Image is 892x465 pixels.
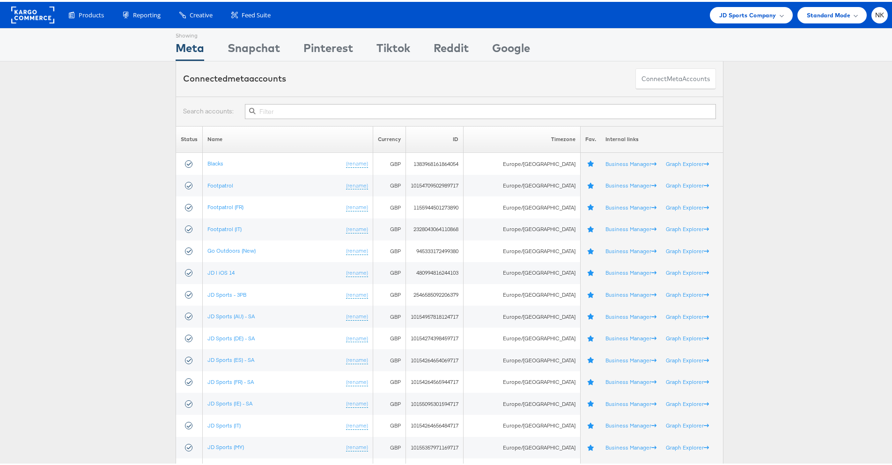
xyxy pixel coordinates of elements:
a: Graph Explorer [666,333,709,340]
a: Footpatrol (IT) [207,224,242,231]
a: JD | iOS 14 [207,267,235,274]
a: (rename) [346,289,368,297]
td: Europe/[GEOGRAPHIC_DATA] [464,217,580,239]
span: meta [228,71,249,82]
td: Europe/[GEOGRAPHIC_DATA] [464,151,580,173]
a: (rename) [346,267,368,275]
a: JD Sports (MY) [207,442,244,449]
span: Products [79,9,104,18]
td: 10155095301594717 [406,391,464,413]
th: Currency [373,124,406,151]
td: GBP [373,391,406,413]
th: Name [203,124,373,151]
td: Europe/[GEOGRAPHIC_DATA] [464,239,580,261]
div: Showing [176,27,204,38]
td: 1383968161864054 [406,151,464,173]
a: Business Manager [605,442,656,449]
td: GBP [373,435,406,457]
a: Go Outdoors (New) [207,245,256,252]
td: Europe/[GEOGRAPHIC_DATA] [464,435,580,457]
a: (rename) [346,224,368,232]
th: Status [176,124,203,151]
a: Graph Explorer [666,180,709,187]
span: NK [875,10,885,16]
a: JD Sports (IE) - SA [207,398,252,405]
td: 10154957818124717 [406,304,464,326]
td: GBP [373,173,406,195]
a: Business Manager [605,246,656,253]
th: Timezone [464,124,580,151]
span: meta [667,73,682,82]
td: GBP [373,260,406,282]
a: JD Sports (FR) - SA [207,376,254,383]
td: GBP [373,326,406,348]
span: Feed Suite [242,9,271,18]
a: Business Manager [605,311,656,318]
td: 2328043064110868 [406,217,464,239]
a: Graph Explorer [666,442,709,449]
td: Europe/[GEOGRAPHIC_DATA] [464,304,580,326]
td: GBP [373,282,406,304]
a: Business Manager [605,267,656,274]
a: Footpatrol (FR) [207,202,243,209]
div: Snapchat [228,38,280,59]
a: Footpatrol [207,180,233,187]
a: Graph Explorer [666,224,709,231]
td: GBP [373,151,406,173]
th: ID [406,124,464,151]
td: 1155944501273890 [406,195,464,217]
td: GBP [373,195,406,217]
a: (rename) [346,420,368,428]
a: JD Sports (ES) - SA [207,354,254,361]
span: Reporting [133,9,161,18]
span: JD Sports Company [719,8,776,18]
td: Europe/[GEOGRAPHIC_DATA] [464,326,580,348]
td: Europe/[GEOGRAPHIC_DATA] [464,391,580,413]
a: (rename) [346,376,368,384]
input: Filter [245,102,716,117]
a: Business Manager [605,158,656,165]
td: GBP [373,369,406,391]
td: GBP [373,304,406,326]
a: (rename) [346,398,368,406]
a: Graph Explorer [666,267,709,274]
a: Graph Explorer [666,311,709,318]
a: (rename) [346,202,368,210]
a: (rename) [346,158,368,166]
a: Business Manager [605,398,656,405]
a: Business Manager [605,420,656,427]
a: Graph Explorer [666,398,709,405]
div: Reddit [434,38,469,59]
a: Blacks [207,158,223,165]
div: Connected accounts [183,71,286,83]
a: JD Sports (IT) [207,420,241,427]
a: JD Sports - 3PB [207,289,246,296]
a: Business Manager [605,202,656,209]
a: Graph Explorer [666,246,709,253]
td: 480994816244103 [406,260,464,282]
td: Europe/[GEOGRAPHIC_DATA] [464,369,580,391]
a: Business Manager [605,289,656,296]
td: 10154709502989717 [406,173,464,195]
td: Europe/[GEOGRAPHIC_DATA] [464,260,580,282]
span: Standard Mode [807,8,850,18]
td: 10154274398459717 [406,326,464,348]
td: 10154264565944717 [406,369,464,391]
a: Graph Explorer [666,355,709,362]
span: Creative [190,9,213,18]
div: Pinterest [303,38,353,59]
a: JD Sports (AU) - SA [207,311,255,318]
a: JD Sports (DE) - SA [207,333,255,340]
a: Graph Explorer [666,158,709,165]
td: GBP [373,217,406,239]
td: 10155357971169717 [406,435,464,457]
a: Business Manager [605,333,656,340]
td: Europe/[GEOGRAPHIC_DATA] [464,282,580,304]
a: (rename) [346,333,368,341]
a: (rename) [346,442,368,450]
a: Business Manager [605,376,656,383]
button: ConnectmetaAccounts [635,67,716,88]
a: Business Manager [605,180,656,187]
td: Europe/[GEOGRAPHIC_DATA] [464,347,580,369]
td: GBP [373,413,406,435]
